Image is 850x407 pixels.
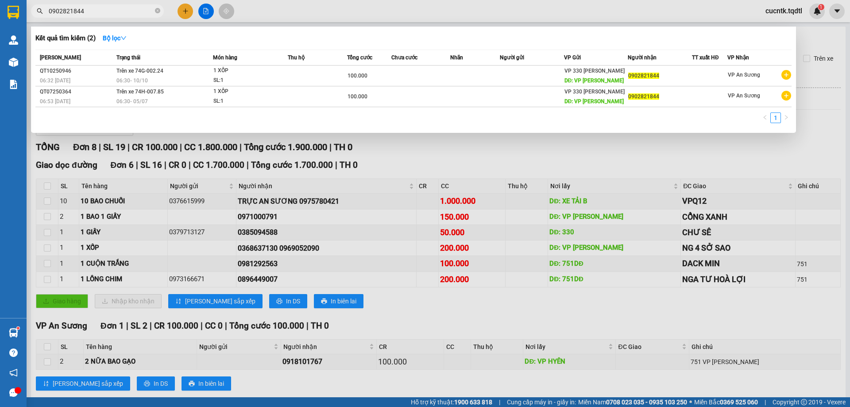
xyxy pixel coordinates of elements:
span: 06:30 - 05/07 [116,98,148,105]
span: 100.000 [348,73,367,79]
span: down [120,35,127,41]
div: QT07250364 [40,87,114,97]
span: VP 330 [PERSON_NAME] [564,89,625,95]
li: Next Page [781,112,792,123]
span: Món hàng [213,54,237,61]
span: [PERSON_NAME] [40,54,81,61]
span: 06:32 [DATE] [40,78,70,84]
li: 1 [770,112,781,123]
span: message [9,388,18,397]
span: 100.000 [348,93,367,100]
span: 0902821844 [628,93,659,100]
span: Thu hộ [288,54,305,61]
button: right [781,112,792,123]
img: warehouse-icon [9,58,18,67]
span: notification [9,368,18,377]
span: close-circle [155,8,160,13]
span: Trạng thái [116,54,140,61]
span: question-circle [9,349,18,357]
span: Người gửi [500,54,524,61]
span: right [784,115,789,120]
span: plus-circle [781,70,791,80]
span: VP Nhận [727,54,749,61]
div: SL: 1 [213,97,280,106]
span: left [762,115,768,120]
img: warehouse-icon [9,35,18,45]
strong: Bộ lọc [103,35,127,42]
span: VP An Sương [728,93,760,99]
span: VP Gửi [564,54,581,61]
li: Previous Page [760,112,770,123]
a: 1 [771,113,780,123]
span: VP 330 [PERSON_NAME] [564,68,625,74]
span: DĐ: VP [PERSON_NAME] [564,98,624,105]
span: 06:30 - 10/10 [116,78,148,84]
span: Nhãn [450,54,463,61]
div: QT10250946 [40,66,114,76]
div: SL: 1 [213,76,280,85]
span: Người nhận [628,54,657,61]
h3: Kết quả tìm kiếm ( 2 ) [35,34,96,43]
button: Bộ lọcdown [96,31,134,45]
div: 1 XỐP [213,87,280,97]
span: TT xuất HĐ [692,54,719,61]
img: logo-vxr [8,6,19,19]
span: close-circle [155,7,160,16]
span: VP An Sương [728,72,760,78]
span: DĐ: VP [PERSON_NAME] [564,78,624,84]
span: Tổng cước [347,54,372,61]
span: 06:53 [DATE] [40,98,70,105]
input: Tìm tên, số ĐT hoặc mã đơn [49,6,153,16]
span: Chưa cước [391,54,417,61]
button: left [760,112,770,123]
span: plus-circle [781,91,791,101]
img: solution-icon [9,80,18,89]
span: search [37,8,43,14]
img: warehouse-icon [9,328,18,337]
sup: 1 [17,327,19,329]
span: Trên xe 74H-007.85 [116,89,164,95]
span: 0902821844 [628,73,659,79]
div: 1 XỐP [213,66,280,76]
span: Trên xe 74G-002.24 [116,68,163,74]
